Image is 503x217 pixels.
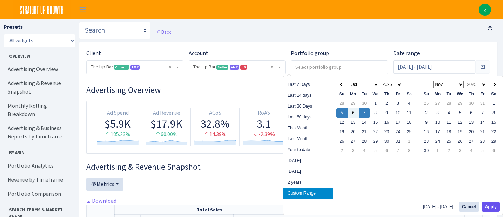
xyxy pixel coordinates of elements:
[432,127,443,137] td: 17
[145,130,188,138] div: 60.00%
[381,108,393,118] td: 9
[404,89,415,99] th: Sa
[86,49,101,57] label: Client
[86,178,123,191] button: Metrics
[466,118,477,127] td: 13
[359,99,370,108] td: 30
[381,146,393,156] td: 6
[336,127,348,137] td: 19
[393,89,404,99] th: Fr
[432,118,443,127] td: 10
[359,108,370,118] td: 7
[348,127,359,137] td: 20
[393,146,404,156] td: 7
[466,99,477,108] td: 30
[421,118,432,127] td: 9
[370,89,381,99] th: We
[455,127,466,137] td: 19
[381,118,393,127] td: 16
[488,127,499,137] td: 22
[393,137,404,146] td: 31
[404,99,415,108] td: 4
[443,108,455,118] td: 4
[283,112,333,123] li: Last 60 days
[348,137,359,146] td: 27
[283,155,333,166] li: [DATE]
[348,99,359,108] td: 29
[291,61,388,73] input: Select portfolio group...
[421,137,432,146] td: 23
[488,99,499,108] td: 1
[477,127,488,137] td: 21
[466,137,477,146] td: 27
[242,109,285,117] div: RoAS
[283,166,333,177] li: [DATE]
[359,137,370,146] td: 28
[477,108,488,118] td: 7
[336,146,348,156] td: 2
[242,117,285,130] div: 3.1
[393,118,404,127] td: 17
[477,99,488,108] td: 31
[488,137,499,146] td: 29
[283,79,333,90] li: Last 7 Days
[86,162,490,172] h3: Widget #2
[96,130,139,138] div: 185.23%
[114,65,129,70] span: Current
[283,123,333,134] li: This Month
[393,49,420,57] label: Date range
[455,137,466,146] td: 26
[479,4,491,16] img: gina
[482,202,500,212] button: Apply
[404,118,415,127] td: 18
[466,108,477,118] td: 6
[359,118,370,127] td: 14
[488,146,499,156] td: 6
[86,197,116,204] a: Download
[477,118,488,127] td: 14
[283,144,333,155] li: Year to date
[432,89,443,99] th: Mo
[421,99,432,108] td: 26
[189,61,286,74] span: The Lip Bar <span class="badge badge-success">Seller</span><span class="badge badge-primary" data...
[283,188,333,199] li: Custom Range
[443,89,455,99] th: Tu
[466,146,477,156] td: 4
[404,127,415,137] td: 25
[4,173,74,187] a: Revenue by Timeframe
[96,117,139,130] div: $5.9K
[115,205,304,214] th: Total Sales
[423,205,456,209] span: [DATE] - [DATE]
[488,89,499,99] th: Sa
[4,99,74,121] a: Monthly Rolling Breakdown
[4,147,73,156] span: By ASIN
[466,89,477,99] th: Th
[459,202,479,212] button: Cancel
[370,108,381,118] td: 8
[216,65,228,70] span: Seller
[370,146,381,156] td: 5
[156,29,171,35] a: Back
[381,99,393,108] td: 2
[4,50,73,60] span: Overview
[466,127,477,137] td: 20
[421,127,432,137] td: 16
[477,89,488,99] th: Fr
[283,177,333,188] li: 2 years
[4,187,74,201] a: Portfolio Comparison
[432,137,443,146] td: 24
[189,49,208,57] label: Account
[96,109,139,117] div: Ad Spend
[443,118,455,127] td: 11
[283,134,333,144] li: Last Month
[443,137,455,146] td: 25
[4,23,23,31] label: Presets
[381,89,393,99] th: Th
[271,63,273,70] span: Remove all items
[370,99,381,108] td: 1
[283,101,333,112] li: Last 30 Days
[348,118,359,127] td: 13
[348,108,359,118] td: 6
[455,99,466,108] td: 29
[443,146,455,156] td: 2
